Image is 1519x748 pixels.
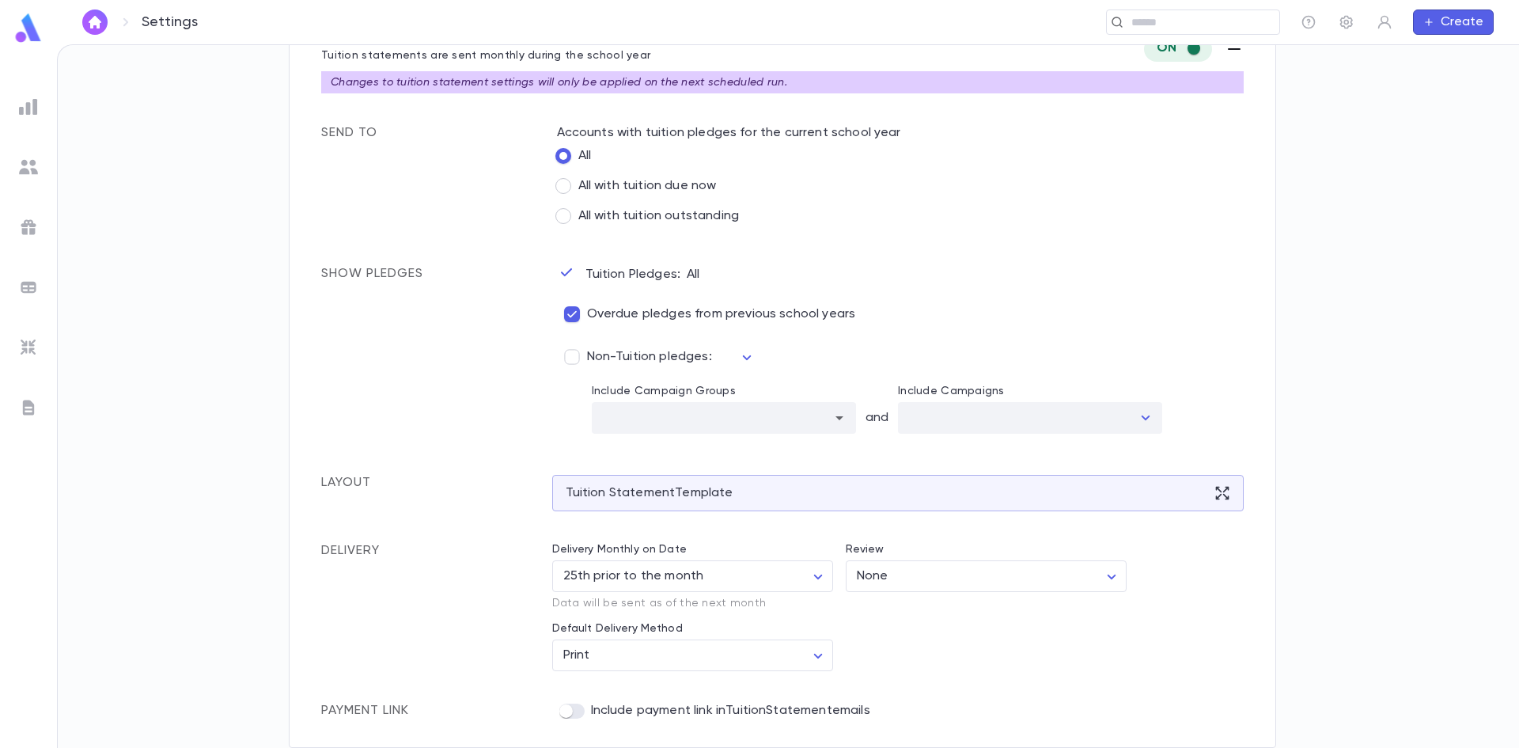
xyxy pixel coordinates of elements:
img: campaigns_grey.99e729a5f7ee94e3726e6486bddda8f1.svg [19,218,38,237]
p: Tuition statements are sent monthly during the school year [321,46,650,62]
span: Show Pledges [321,268,423,280]
p: Include payment link in TuitionStatement emails [591,703,870,719]
p: Settings [142,13,198,31]
div: Print [552,640,833,671]
p: Include Campaigns [898,385,1162,397]
label: Review [846,543,885,556]
img: batches_grey.339ca447c9d9533ef1741baa751efc33.svg [19,278,38,297]
span: Print [563,649,590,662]
img: students_grey.60c7aba0da46da39d6d829b817ac14fc.svg [19,158,38,177]
span: Non-Tuition pledges: [587,349,712,365]
span: Delivery [321,543,380,559]
span: All with tuition outstanding [578,208,739,224]
span: 25th prior to the month [563,570,704,583]
img: home_white.a664292cf8c1dea59945f0da9f25487c.svg [85,16,104,28]
p: Accounts with tuition pledges for the current school year [557,125,1244,141]
img: reports_grey.c525e4749d1bce6a11f5fe2a8de1b229.svg [19,97,38,116]
p: Data will be sent as of the next month [552,592,833,609]
p: Tuition Pledges: [585,267,688,283]
p: Changes to tuition statement settings will only be applied on the next scheduled run. [331,76,787,89]
label: Delivery Monthly on Date [552,543,687,556]
label: Default Delivery Method [552,622,683,635]
p: and [856,393,898,426]
span: All with tuition due now [578,178,717,194]
img: imports_grey.530a8a0e642e233f2baf0ef88e8c9fcb.svg [19,338,38,357]
div: 25th prior to the month [552,561,833,592]
div: Tuition Statement Template [552,475,1244,511]
span: Payment Link [321,704,409,717]
span: Layout [321,477,371,489]
span: All [578,148,591,164]
div: None [846,561,1127,592]
span: None [857,570,888,583]
div: All [557,250,700,287]
p: Include Campaign Groups [592,385,856,397]
img: logo [13,13,44,44]
span: Send To [321,127,377,139]
span: Overdue pledges from previous school years [587,306,856,322]
button: Create [1413,9,1494,35]
img: letters_grey.7941b92b52307dd3b8a917253454ce1c.svg [19,398,38,417]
